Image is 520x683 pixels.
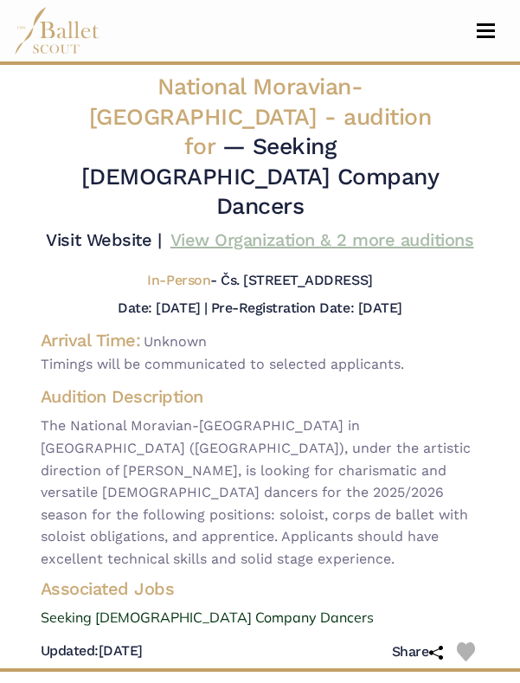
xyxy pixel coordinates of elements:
h5: [DATE] [41,642,143,660]
h5: Date: [DATE] | [118,300,207,316]
h4: Arrival Time: [41,330,141,351]
h5: Pre-Registration Date: [DATE] [211,300,402,316]
span: The National Moravian-[GEOGRAPHIC_DATA] in [GEOGRAPHIC_DATA] ([GEOGRAPHIC_DATA]), under the artis... [41,415,480,570]
span: Timings will be communicated to selected applicants. [41,353,480,376]
h5: - Čs. [STREET_ADDRESS] [147,272,372,290]
span: — Seeking [DEMOGRAPHIC_DATA] Company Dancers [81,132,440,219]
a: Seeking [DEMOGRAPHIC_DATA] Company Dancers [27,607,494,629]
button: Toggle navigation [465,23,506,39]
span: Unknown [144,333,207,350]
h5: Share [392,643,443,661]
span: Updated: [41,642,99,659]
span: In-Person [147,272,210,288]
h4: Associated Jobs [27,577,494,600]
span: National Moravian-[GEOGRAPHIC_DATA] - [89,73,432,159]
a: Visit Website | [46,229,161,250]
h4: Audition Description [41,385,480,408]
a: View Organization & 2 more auditions [170,229,474,250]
